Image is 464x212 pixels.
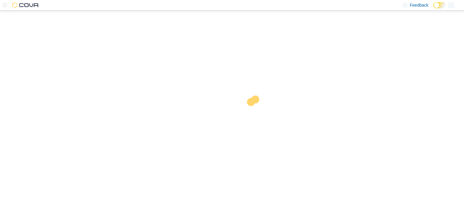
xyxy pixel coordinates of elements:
[433,2,446,8] input: Dark Mode
[12,2,39,8] img: Cova
[433,8,433,9] span: Dark Mode
[410,2,428,8] span: Feedback
[232,91,277,136] img: cova-loader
